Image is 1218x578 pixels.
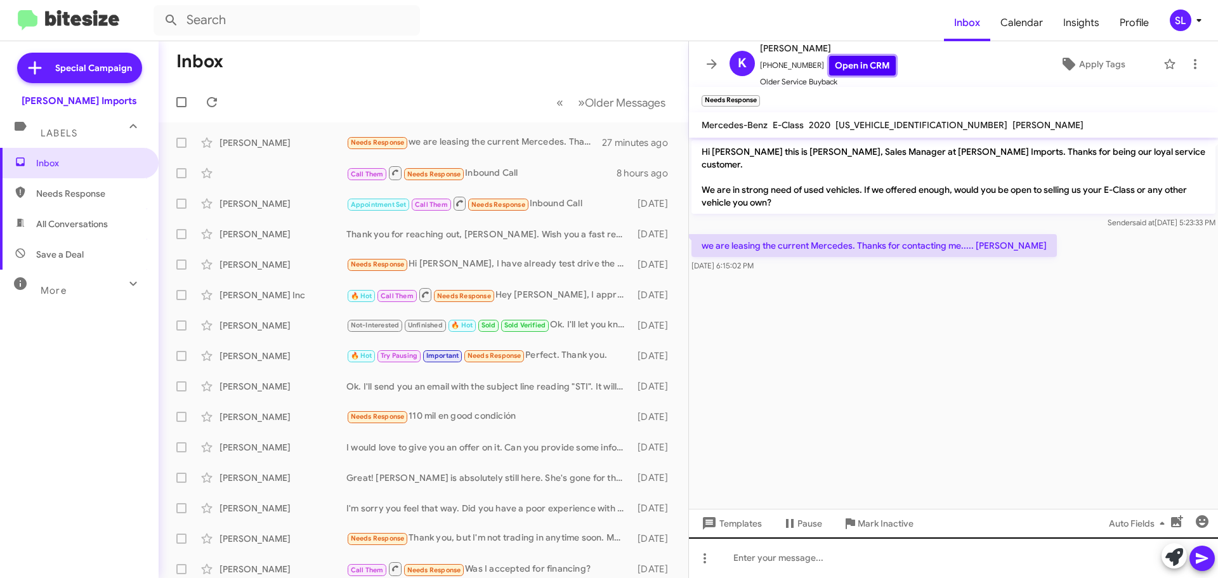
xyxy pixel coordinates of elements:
[351,534,405,542] span: Needs Response
[415,200,448,209] span: Call Them
[858,512,913,535] span: Mark Inactive
[219,136,346,149] div: [PERSON_NAME]
[36,248,84,261] span: Save a Deal
[1170,10,1191,31] div: SL
[346,561,631,577] div: Was I accepted for financing?
[346,380,631,393] div: Ok. I'll send you an email with the subject line reading "STI". It will have a form attached that...
[760,56,896,76] span: [PHONE_NUMBER]
[219,258,346,271] div: [PERSON_NAME]
[346,228,631,240] div: Thank you for reaching out, [PERSON_NAME]. Wish you a fast recovery and we will talk soon.
[351,566,384,574] span: Call Them
[760,41,896,56] span: [PERSON_NAME]
[41,285,67,296] span: More
[219,228,346,240] div: [PERSON_NAME]
[797,512,822,535] span: Pause
[556,95,563,110] span: «
[346,441,631,454] div: I would love to give you an offer on it. Can you provide some information on that vehicle for me?...
[351,292,372,300] span: 🔥 Hot
[1108,218,1215,227] span: Sender [DATE] 5:23:33 PM
[570,89,673,115] button: Next
[602,136,678,149] div: 27 minutes ago
[407,566,461,574] span: Needs Response
[631,563,678,575] div: [DATE]
[1079,53,1125,76] span: Apply Tags
[689,512,772,535] button: Templates
[407,170,461,178] span: Needs Response
[351,200,407,209] span: Appointment Set
[219,563,346,575] div: [PERSON_NAME]
[408,321,443,329] span: Unfinished
[1159,10,1204,31] button: SL
[832,512,924,535] button: Mark Inactive
[219,197,346,210] div: [PERSON_NAME]
[1132,218,1155,227] span: said at
[617,167,678,180] div: 8 hours ago
[1110,4,1159,41] a: Profile
[219,532,346,545] div: [PERSON_NAME]
[351,260,405,268] span: Needs Response
[691,234,1057,257] p: we are leasing the current Mercedes. Thanks for contacting me..... [PERSON_NAME]
[381,351,417,360] span: Try Pausing
[219,350,346,362] div: [PERSON_NAME]
[631,228,678,240] div: [DATE]
[990,4,1053,41] a: Calendar
[631,350,678,362] div: [DATE]
[1027,53,1157,76] button: Apply Tags
[41,128,77,139] span: Labels
[351,138,405,147] span: Needs Response
[346,257,631,272] div: Hi [PERSON_NAME], I have already test drive the car but nobody gave me the call for final papers ...
[702,119,768,131] span: Mercedes-Benz
[351,351,372,360] span: 🔥 Hot
[346,531,631,546] div: Thank you, but I'm not trading in anytime soon. My current MB is a 2004 and I love it.
[346,135,602,150] div: we are leasing the current Mercedes. Thanks for contacting me..... [PERSON_NAME]
[471,200,525,209] span: Needs Response
[549,89,673,115] nav: Page navigation example
[176,51,223,72] h1: Inbox
[219,411,346,423] div: [PERSON_NAME]
[154,5,420,36] input: Search
[346,471,631,484] div: Great! [PERSON_NAME] is absolutely still here. She's gone for the evening but I'll have her reach...
[346,502,631,515] div: I'm sorry you feel that way. Did you have a poor experience with us last time?
[36,187,144,200] span: Needs Response
[426,351,459,360] span: Important
[772,512,832,535] button: Pause
[944,4,990,41] a: Inbox
[346,409,631,424] div: 110 mil en good condición
[578,95,585,110] span: »
[691,140,1215,214] p: Hi [PERSON_NAME] this is [PERSON_NAME], Sales Manager at [PERSON_NAME] Imports. Thanks for being ...
[346,348,631,363] div: Perfect. Thank you.
[351,412,405,421] span: Needs Response
[346,195,631,211] div: Inbound Call
[36,157,144,169] span: Inbox
[219,441,346,454] div: [PERSON_NAME]
[699,512,762,535] span: Templates
[773,119,804,131] span: E-Class
[1099,512,1180,535] button: Auto Fields
[1109,512,1170,535] span: Auto Fields
[1053,4,1110,41] a: Insights
[17,53,142,83] a: Special Campaign
[631,411,678,423] div: [DATE]
[351,170,384,178] span: Call Them
[829,56,896,76] a: Open in CRM
[631,471,678,484] div: [DATE]
[585,96,665,110] span: Older Messages
[346,165,617,181] div: Inbound Call
[219,319,346,332] div: [PERSON_NAME]
[346,318,631,332] div: Ok. I'll let you know as soon as I get the responses from our lenders. We'll be in touch!
[835,119,1007,131] span: [US_VEHICLE_IDENTIFICATION_NUMBER]
[219,380,346,393] div: [PERSON_NAME]
[549,89,571,115] button: Previous
[351,321,400,329] span: Not-Interested
[702,95,760,107] small: Needs Response
[631,258,678,271] div: [DATE]
[451,321,473,329] span: 🔥 Hot
[219,502,346,515] div: [PERSON_NAME]
[481,321,496,329] span: Sold
[631,197,678,210] div: [DATE]
[760,76,896,88] span: Older Service Buyback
